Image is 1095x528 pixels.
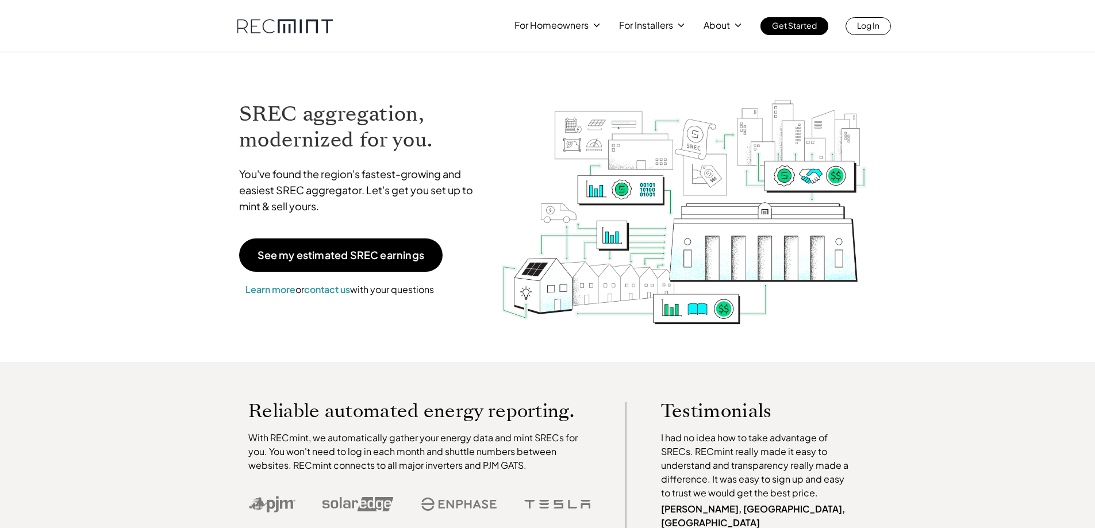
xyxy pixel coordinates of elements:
p: You've found the region's fastest-growing and easiest SREC aggregator. Let's get you set up to mi... [239,166,484,214]
p: Reliable automated energy reporting. [248,402,591,419]
a: contact us [304,283,350,295]
p: I had no idea how to take advantage of SRECs. RECmint really made it easy to understand and trans... [661,431,854,500]
a: Get Started [760,17,828,35]
img: RECmint value cycle [501,70,867,327]
p: See my estimated SREC earnings [258,250,424,260]
p: For Installers [619,17,673,33]
p: For Homeowners [514,17,589,33]
p: Get Started [772,17,817,33]
p: or with your questions [239,282,440,297]
a: Learn more [245,283,295,295]
p: Log In [857,17,879,33]
a: Log In [846,17,891,35]
a: See my estimated SREC earnings [239,238,443,272]
p: About [704,17,730,33]
h1: SREC aggregation, modernized for you. [239,101,484,153]
p: Testimonials [661,402,832,419]
p: With RECmint, we automatically gather your energy data and mint SRECs for you. You won't need to ... [248,431,591,472]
